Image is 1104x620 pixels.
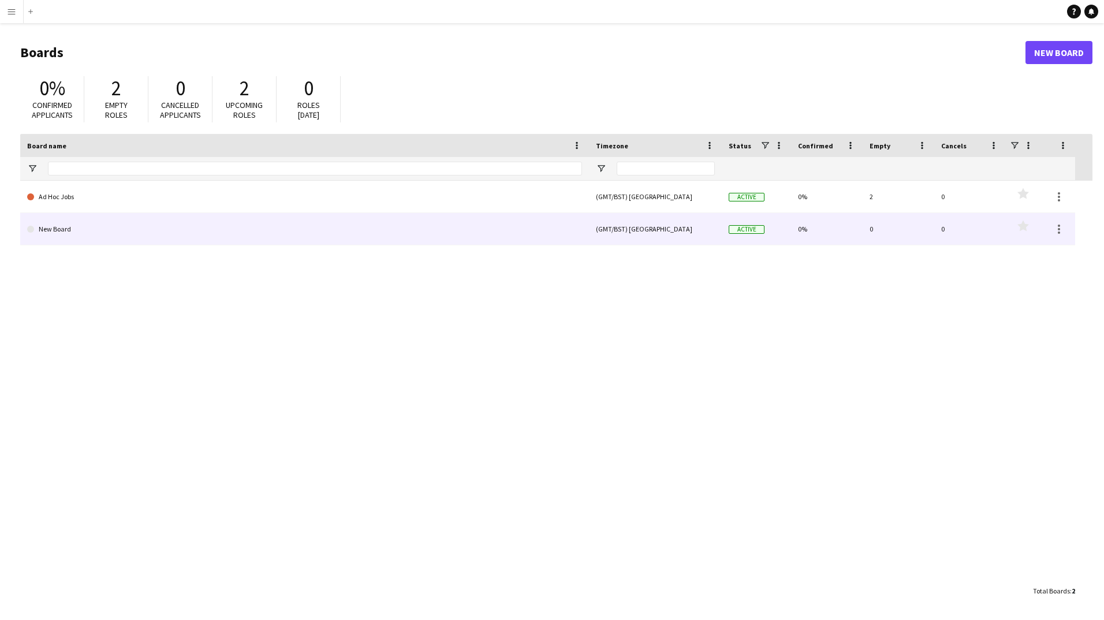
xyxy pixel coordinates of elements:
[617,162,715,175] input: Timezone Filter Input
[589,181,722,212] div: (GMT/BST) [GEOGRAPHIC_DATA]
[297,100,320,120] span: Roles [DATE]
[27,181,582,213] a: Ad Hoc Jobs
[27,141,66,150] span: Board name
[1025,41,1092,64] a: New Board
[941,141,967,150] span: Cancels
[27,163,38,174] button: Open Filter Menu
[48,162,582,175] input: Board name Filter Input
[791,213,863,245] div: 0%
[111,76,121,101] span: 2
[160,100,201,120] span: Cancelled applicants
[596,163,606,174] button: Open Filter Menu
[27,213,582,245] a: New Board
[1033,580,1075,602] div: :
[934,181,1006,212] div: 0
[32,100,73,120] span: Confirmed applicants
[729,225,764,234] span: Active
[226,100,263,120] span: Upcoming roles
[39,76,65,101] span: 0%
[863,181,934,212] div: 2
[1033,587,1070,595] span: Total Boards
[729,141,751,150] span: Status
[791,181,863,212] div: 0%
[863,213,934,245] div: 0
[596,141,628,150] span: Timezone
[729,193,764,201] span: Active
[870,141,890,150] span: Empty
[589,213,722,245] div: (GMT/BST) [GEOGRAPHIC_DATA]
[934,213,1006,245] div: 0
[20,44,1025,61] h1: Boards
[105,100,128,120] span: Empty roles
[304,76,314,101] span: 0
[176,76,185,101] span: 0
[798,141,833,150] span: Confirmed
[1072,587,1075,595] span: 2
[240,76,249,101] span: 2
